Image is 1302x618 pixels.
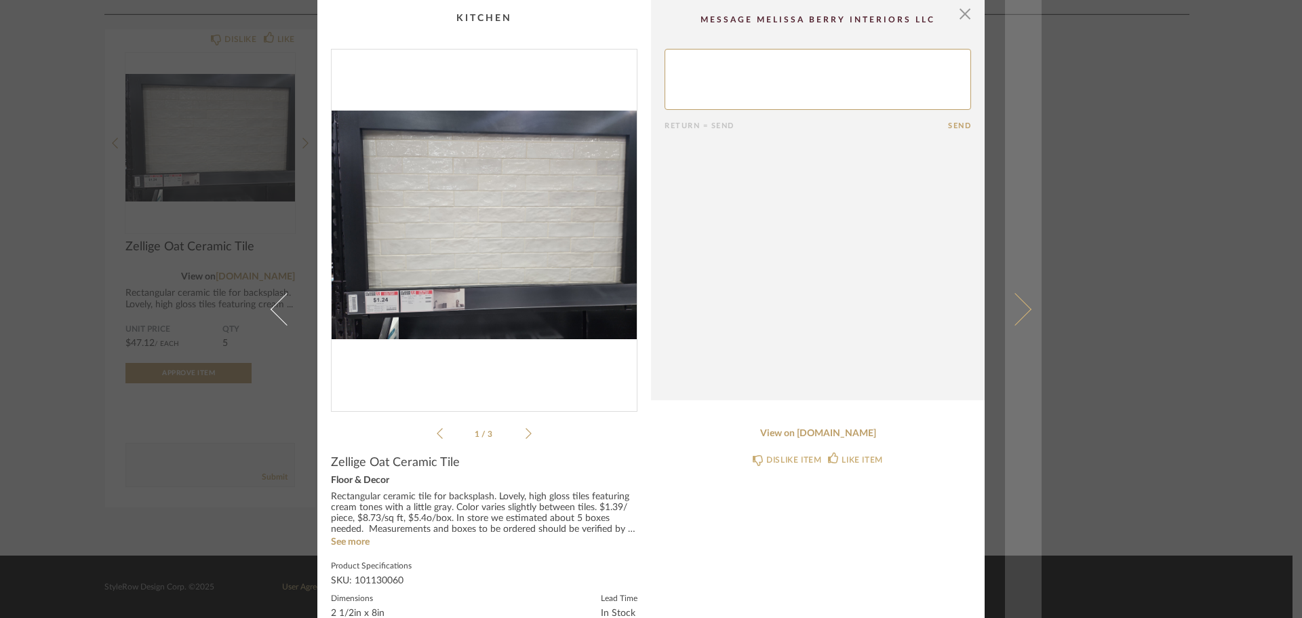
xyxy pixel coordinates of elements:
[331,576,637,587] div: SKU: 101130060
[475,430,481,438] span: 1
[601,592,637,603] label: Lead Time
[665,428,971,440] a: View on [DOMAIN_NAME]
[331,537,370,547] a: See more
[331,492,637,535] div: Rectangular ceramic tile for backsplash. Lovely, high gloss tiles featuring cream tones with a li...
[948,121,971,130] button: Send
[331,592,384,603] label: Dimensions
[488,430,494,438] span: 3
[332,50,637,400] div: 0
[665,121,948,130] div: Return = Send
[481,430,488,438] span: /
[842,453,882,467] div: LIKE ITEM
[332,50,637,400] img: 274b4e7c-d77c-486b-9146-f81221af4e99_1000x1000.jpg
[331,455,460,470] span: Zellige Oat Ceramic Tile
[331,560,637,571] label: Product Specifications
[331,476,637,486] div: Floor & Decor
[766,453,821,467] div: DISLIKE ITEM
